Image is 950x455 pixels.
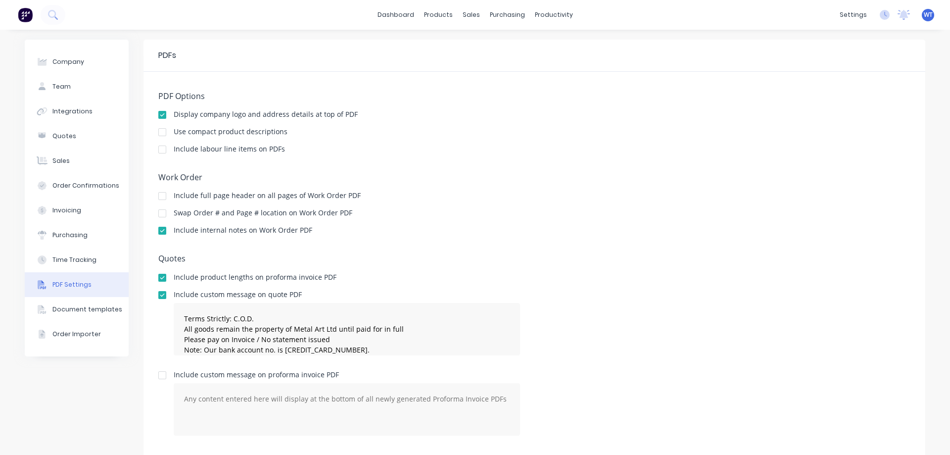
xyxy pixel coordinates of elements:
button: PDF Settings [25,272,129,297]
button: Sales [25,149,129,173]
button: Quotes [25,124,129,149]
div: Integrations [52,107,93,116]
div: Company [52,57,84,66]
div: Time Tracking [52,255,96,264]
img: Factory [18,7,33,22]
button: Time Tracking [25,248,129,272]
div: Include full page header on all pages of Work Order PDF [174,192,361,199]
button: Invoicing [25,198,129,223]
button: Order Confirmations [25,173,129,198]
div: Include labour line items on PDFs [174,146,285,152]
div: Purchasing [52,231,88,240]
button: Purchasing [25,223,129,248]
div: Invoicing [52,206,81,215]
button: Company [25,50,129,74]
button: Team [25,74,129,99]
div: Quotes [52,132,76,141]
div: settings [835,7,872,22]
div: products [419,7,458,22]
div: productivity [530,7,578,22]
button: Document templates [25,297,129,322]
span: WT [924,10,933,19]
div: Include custom message on proforma invoice PDF [174,371,520,378]
div: PDFs [158,50,176,61]
div: Document templates [52,305,122,314]
textarea: Terms Strictly: C.O.D. All goods remain the property of Metal Art Ltd until paid for in full Plea... [174,303,520,355]
button: Order Importer [25,322,129,347]
h5: Quotes [158,254,910,263]
div: sales [458,7,485,22]
h5: Work Order [158,173,910,182]
div: Swap Order # and Page # location on Work Order PDF [174,209,352,216]
div: purchasing [485,7,530,22]
div: Order Importer [52,330,101,339]
h5: PDF Options [158,92,910,101]
div: Include product lengths on proforma invoice PDF [174,274,336,281]
div: Display company logo and address details at top of PDF [174,111,358,118]
button: Integrations [25,99,129,124]
div: Include internal notes on Work Order PDF [174,227,312,234]
div: Include custom message on quote PDF [174,291,520,298]
a: dashboard [373,7,419,22]
div: Sales [52,156,70,165]
div: Use compact product descriptions [174,128,287,135]
div: PDF Settings [52,280,92,289]
div: Team [52,82,71,91]
div: Order Confirmations [52,181,119,190]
